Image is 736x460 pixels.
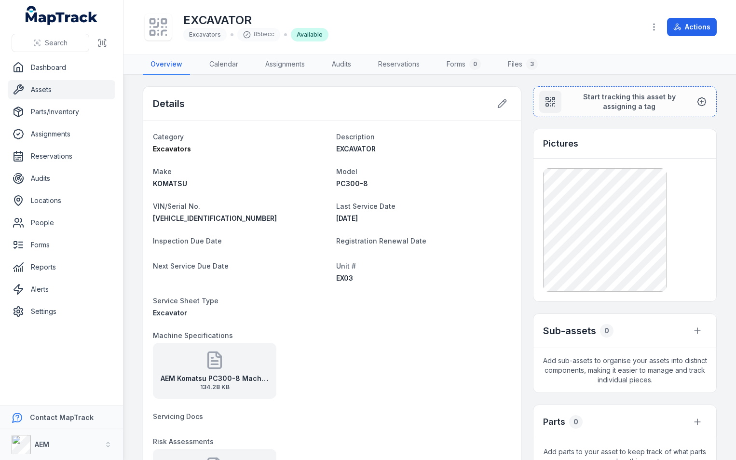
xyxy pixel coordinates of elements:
span: PC300-8 [336,179,368,188]
a: People [8,213,115,232]
span: KOMATSU [153,179,187,188]
a: Forms [8,235,115,255]
span: Description [336,133,375,141]
div: 0 [469,58,481,70]
span: Model [336,167,357,176]
h2: Sub-assets [543,324,596,338]
button: Start tracking this asset by assigning a tag [533,86,717,117]
span: Next Service Due Date [153,262,229,270]
strong: AEM [35,440,49,448]
h3: Pictures [543,137,578,150]
span: Add sub-assets to organise your assets into distinct components, making it easier to manage and t... [533,348,716,392]
span: Excavators [189,31,221,38]
span: Unit # [336,262,356,270]
a: Parts/Inventory [8,102,115,122]
span: [VEHICLE_IDENTIFICATION_NUMBER] [153,214,277,222]
span: [DATE] [336,214,358,222]
span: Service Sheet Type [153,297,218,305]
strong: Contact MapTrack [30,413,94,421]
strong: AEM Komatsu PC300-8 Machine Specifications [161,374,269,383]
h1: EXCAVATOR [183,13,328,28]
span: Excavator [153,309,187,317]
span: EXCAVATOR [336,145,376,153]
div: 85becc [237,28,280,41]
span: VIN/Serial No. [153,202,200,210]
a: Assignments [258,54,313,75]
button: Search [12,34,89,52]
time: 22/07/2025, 12:00:00 am [336,214,358,222]
span: Risk Assessments [153,437,214,446]
span: Last Service Date [336,202,395,210]
a: Alerts [8,280,115,299]
a: MapTrack [26,6,98,25]
a: Settings [8,302,115,321]
a: Calendar [202,54,246,75]
a: Reservations [8,147,115,166]
span: Inspection Due Date [153,237,222,245]
h3: Parts [543,415,565,429]
div: 0 [600,324,613,338]
span: EX03 [336,274,353,282]
div: Available [291,28,328,41]
button: Actions [667,18,717,36]
a: Forms0 [439,54,489,75]
a: Assets [8,80,115,99]
a: Overview [143,54,190,75]
a: Audits [8,169,115,188]
span: Make [153,167,172,176]
span: Search [45,38,68,48]
span: Registration Renewal Date [336,237,426,245]
span: Servicing Docs [153,412,203,420]
span: 134.28 KB [161,383,269,391]
span: Start tracking this asset by assigning a tag [569,92,689,111]
a: Dashboard [8,58,115,77]
a: Files3 [500,54,545,75]
div: 0 [569,415,583,429]
a: Assignments [8,124,115,144]
a: Locations [8,191,115,210]
div: 3 [526,58,538,70]
span: Machine Specifications [153,331,233,339]
a: Reports [8,257,115,277]
h2: Details [153,97,185,110]
span: Excavators [153,145,191,153]
span: Category [153,133,184,141]
a: Reservations [370,54,427,75]
a: Audits [324,54,359,75]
